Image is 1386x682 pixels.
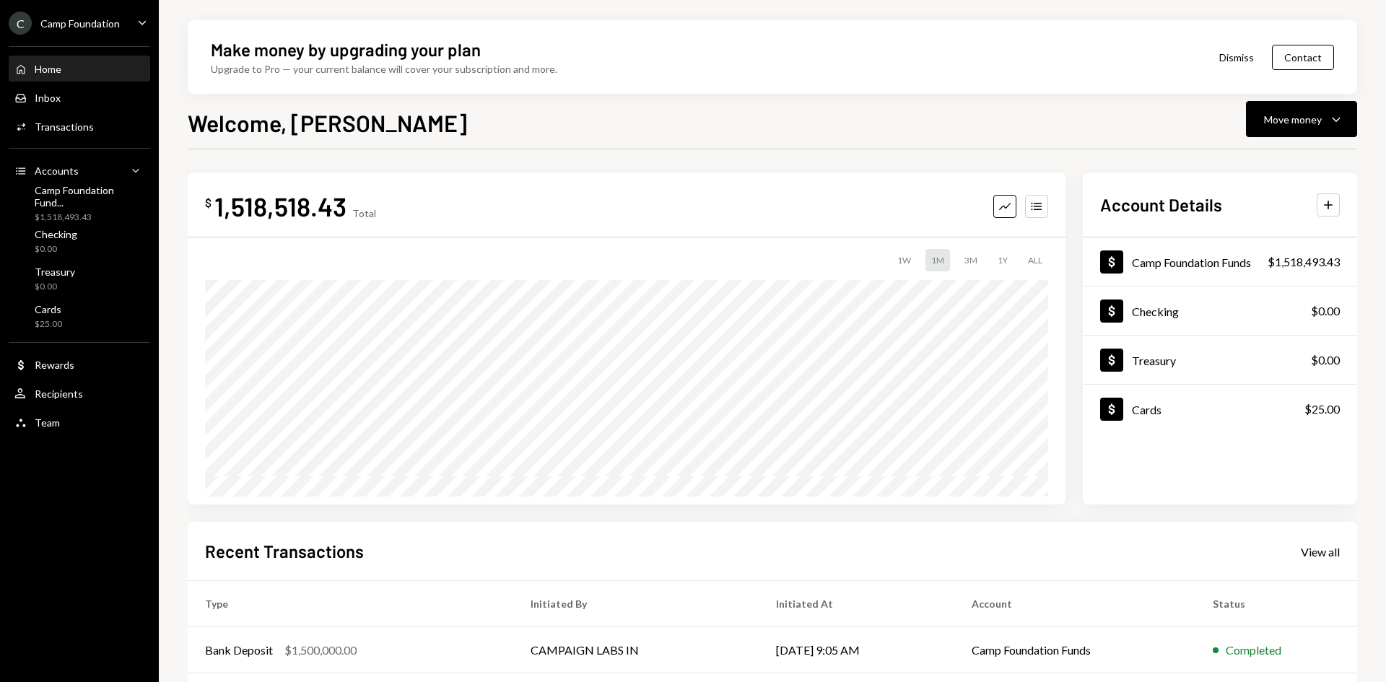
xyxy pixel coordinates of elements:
div: Checking [1132,305,1179,318]
h2: Recent Transactions [205,539,364,563]
div: 1W [892,249,917,271]
div: Inbox [35,92,61,104]
div: $0.00 [1311,302,1340,320]
h1: Welcome, [PERSON_NAME] [188,108,467,137]
div: $25.00 [1304,401,1340,418]
button: Dismiss [1201,40,1272,74]
td: [DATE] 9:05 AM [759,627,954,673]
a: Checking$0.00 [9,224,150,258]
div: Team [35,416,60,429]
div: Camp Foundation [40,17,120,30]
div: $ [205,196,212,210]
td: Camp Foundation Funds [954,627,1195,673]
div: $0.00 [35,281,75,293]
div: $0.00 [35,243,77,255]
div: Treasury [1132,354,1176,367]
div: Move money [1264,112,1322,127]
div: 1,518,518.43 [214,190,346,222]
div: Camp Foundation Fund... [35,184,144,209]
button: Move money [1246,101,1357,137]
div: Bank Deposit [205,642,273,659]
th: Initiated By [513,581,759,627]
div: Accounts [35,165,79,177]
a: Cards$25.00 [9,299,150,333]
div: Rewards [35,359,74,371]
a: Team [9,409,150,435]
div: $1,518,493.43 [1268,253,1340,271]
th: Status [1195,581,1357,627]
th: Initiated At [759,581,954,627]
a: Checking$0.00 [1083,287,1357,335]
a: Treasury$0.00 [9,261,150,296]
div: 1Y [992,249,1014,271]
div: Home [35,63,61,75]
div: 1M [925,249,950,271]
div: Total [352,207,376,219]
a: Recipients [9,380,150,406]
div: ALL [1022,249,1048,271]
button: Contact [1272,45,1334,70]
th: Type [188,581,513,627]
div: Cards [1132,403,1161,416]
div: Treasury [35,266,75,278]
div: Upgrade to Pro — your current balance will cover your subscription and more. [211,61,557,76]
a: Camp Foundation Fund...$1,518,493.43 [9,186,150,221]
a: Rewards [9,351,150,377]
div: C [9,12,32,35]
th: Account [954,581,1195,627]
a: Inbox [9,84,150,110]
a: Camp Foundation Funds$1,518,493.43 [1083,237,1357,286]
div: $0.00 [1311,351,1340,369]
div: Cards [35,303,62,315]
a: Cards$25.00 [1083,385,1357,433]
div: Make money by upgrading your plan [211,38,481,61]
a: Treasury$0.00 [1083,336,1357,384]
div: Completed [1226,642,1281,659]
div: Recipients [35,388,83,400]
div: $1,518,493.43 [35,211,144,224]
div: $25.00 [35,318,62,331]
h2: Account Details [1100,193,1222,217]
div: Camp Foundation Funds [1132,255,1251,269]
div: $1,500,000.00 [284,642,357,659]
a: Accounts [9,157,150,183]
div: Transactions [35,121,94,133]
div: Checking [35,228,77,240]
div: View all [1301,545,1340,559]
a: Home [9,56,150,82]
div: 3M [959,249,983,271]
a: Transactions [9,113,150,139]
a: View all [1301,543,1340,559]
td: CAMPAIGN LABS IN [513,627,759,673]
